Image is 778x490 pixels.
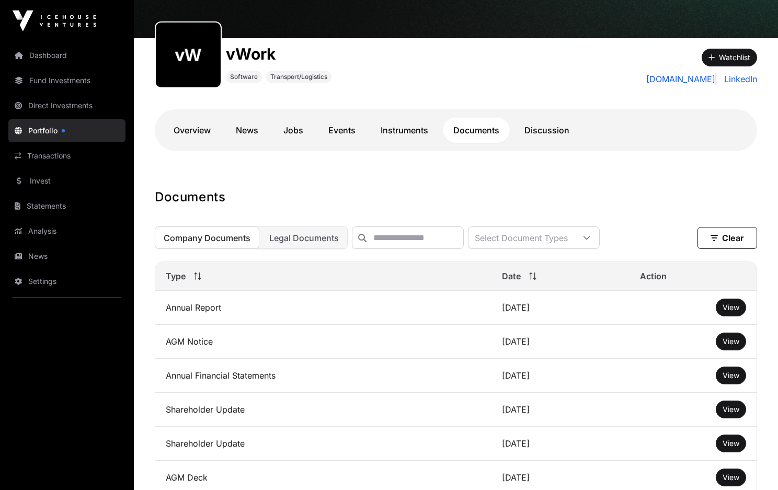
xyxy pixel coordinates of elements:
[8,270,125,293] a: Settings
[225,118,269,143] a: News
[164,233,250,243] span: Company Documents
[726,440,778,490] iframe: Chat Widget
[155,427,491,461] td: Shareholder Update
[491,291,629,325] td: [DATE]
[8,94,125,117] a: Direct Investments
[716,333,746,350] button: View
[226,44,331,63] h1: vWork
[155,359,491,393] td: Annual Financial Statements
[723,302,739,313] a: View
[723,439,739,448] span: View
[155,189,757,206] h1: Documents
[723,405,739,414] span: View
[723,404,739,415] a: View
[155,393,491,427] td: Shareholder Update
[443,118,510,143] a: Documents
[8,195,125,218] a: Statements
[491,325,629,359] td: [DATE]
[8,245,125,268] a: News
[716,299,746,316] button: View
[163,118,749,143] nav: Tabs
[502,270,521,282] span: Date
[8,144,125,167] a: Transactions
[716,435,746,452] button: View
[13,10,96,31] img: Icehouse Ventures Logo
[160,27,216,83] img: vwork205.png
[716,367,746,384] button: View
[230,73,258,81] span: Software
[723,303,739,312] span: View
[723,337,739,346] span: View
[163,118,221,143] a: Overview
[723,336,739,347] a: View
[318,118,366,143] a: Events
[273,118,314,143] a: Jobs
[697,227,757,249] button: Clear
[491,359,629,393] td: [DATE]
[269,233,339,243] span: Legal Documents
[723,438,739,449] a: View
[723,473,739,482] span: View
[8,169,125,192] a: Invest
[702,49,757,66] button: Watchlist
[716,401,746,418] button: View
[514,118,580,143] a: Discussion
[491,393,629,427] td: [DATE]
[370,118,439,143] a: Instruments
[8,119,125,142] a: Portfolio
[468,227,574,248] div: Select Document Types
[8,44,125,67] a: Dashboard
[646,73,716,85] a: [DOMAIN_NAME]
[260,226,348,249] button: Legal Documents
[270,73,327,81] span: Transport/Logistics
[166,270,186,282] span: Type
[155,325,491,359] td: AGM Notice
[8,69,125,92] a: Fund Investments
[640,270,667,282] span: Action
[8,220,125,243] a: Analysis
[491,427,629,461] td: [DATE]
[720,73,757,85] a: LinkedIn
[155,291,491,325] td: Annual Report
[155,226,259,249] button: Company Documents
[716,469,746,486] button: View
[723,370,739,381] a: View
[723,472,739,483] a: View
[723,371,739,380] span: View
